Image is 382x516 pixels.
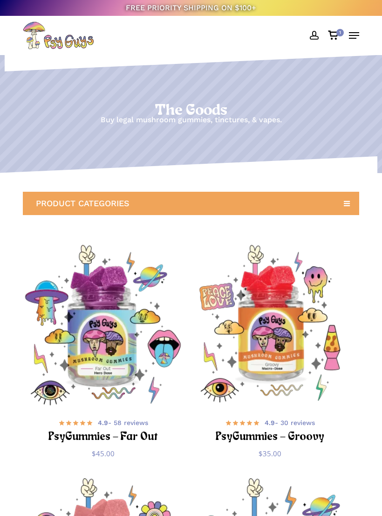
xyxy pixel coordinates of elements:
a: Navigation Menu [349,31,359,40]
a: 4.9- 30 reviews PsyGummies – Groovy [202,417,339,442]
img: Psychedelic mushroom gummies jar with colorful designs. [190,245,350,405]
a: 4.9- 58 reviews PsyGummies – Far Out [34,417,171,442]
a: PsyGummies - Groovy [190,245,350,405]
b: 4.9 [265,419,275,426]
img: Psychedelic mushroom gummies in a colorful jar. [23,245,183,405]
span: PRODUCT CATEGORIES [36,199,130,208]
b: 4.9 [98,419,108,426]
span: $ [92,449,96,458]
span: - 58 reviews [98,418,148,427]
bdi: 35.00 [259,449,281,458]
h2: PsyGummies – Far Out [34,429,171,446]
a: PsyGummies - Far Out [23,245,183,405]
bdi: 45.00 [92,449,115,458]
span: $ [259,449,263,458]
a: Cart [323,21,344,49]
img: PsyGuys [23,21,94,49]
h2: PsyGummies – Groovy [202,429,339,446]
span: 1 [336,29,344,36]
span: - 30 reviews [265,418,315,427]
a: PRODUCT CATEGORIES [23,192,359,215]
